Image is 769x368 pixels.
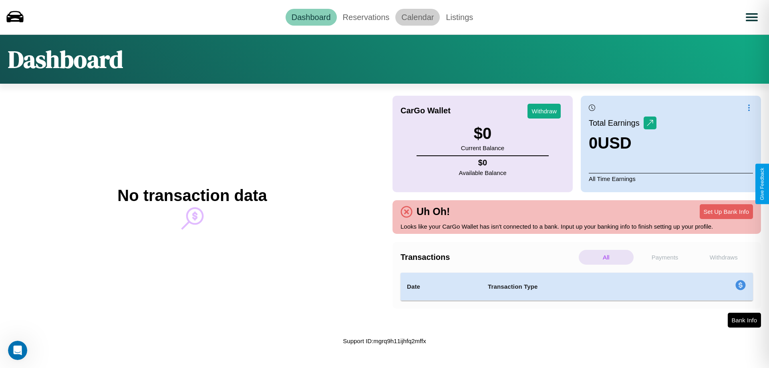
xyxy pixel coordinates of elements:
h4: Uh Oh! [413,206,454,217]
h4: Transactions [401,253,577,262]
p: Payments [638,250,693,265]
h3: 0 USD [589,134,656,152]
a: Reservations [337,9,396,26]
button: Set Up Bank Info [700,204,753,219]
button: Withdraw [527,104,561,119]
p: Current Balance [461,143,504,153]
div: Give Feedback [759,168,765,200]
p: All [579,250,634,265]
p: Available Balance [459,167,507,178]
button: Bank Info [728,313,761,328]
h1: Dashboard [8,43,123,76]
iframe: Intercom live chat [8,341,27,360]
p: All Time Earnings [589,173,753,184]
h4: Date [407,282,475,292]
h4: Transaction Type [488,282,670,292]
h4: $ 0 [459,158,507,167]
h4: CarGo Wallet [401,106,451,115]
a: Listings [440,9,479,26]
p: Total Earnings [589,116,644,130]
a: Dashboard [286,9,337,26]
p: Support ID: mgrq9h11ijhfq2mffx [343,336,426,346]
p: Withdraws [696,250,751,265]
button: Open menu [741,6,763,28]
table: simple table [401,273,753,301]
h2: No transaction data [117,187,267,205]
a: Calendar [395,9,440,26]
h3: $ 0 [461,125,504,143]
p: Looks like your CarGo Wallet has isn't connected to a bank. Input up your banking info to finish ... [401,221,753,232]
